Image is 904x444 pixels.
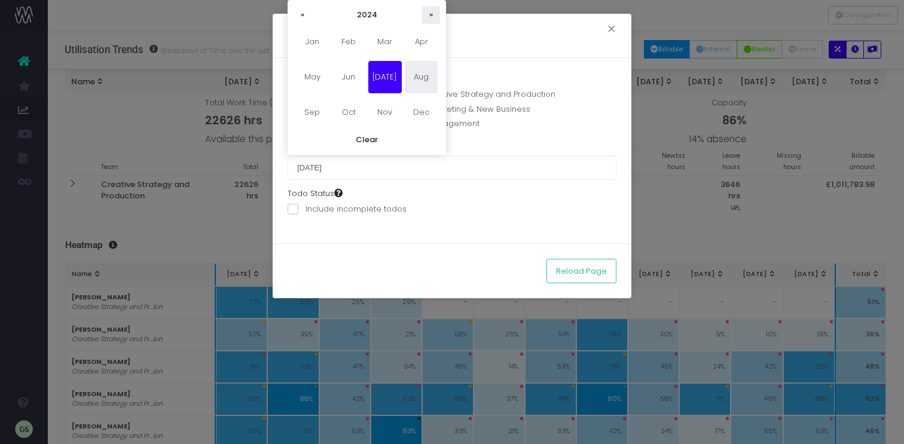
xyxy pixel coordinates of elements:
span: Feb [332,26,365,58]
label: Include incomplete todos [288,203,407,215]
th: « [294,6,311,24]
th: » [422,6,440,24]
span: Jun [332,61,365,93]
label: Marketing & New Business [410,103,530,115]
span: Dec [405,96,438,128]
label: Creative Strategy and Production [407,88,555,100]
span: Mar [368,26,402,58]
span: Apr [405,26,438,58]
span: Jan [295,26,329,58]
span: Oct [332,96,365,128]
input: Choose a start date [288,156,616,180]
span: Aug [405,61,438,93]
th: Clear [294,131,440,149]
span: Sep [295,96,329,128]
span: Nov [368,96,402,128]
span: [DATE] [368,61,402,93]
button: Close [599,21,624,40]
label: Todo Status [288,188,343,200]
button: Reload Page [546,259,616,283]
span: May [295,61,329,93]
th: 2024 [311,6,422,24]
